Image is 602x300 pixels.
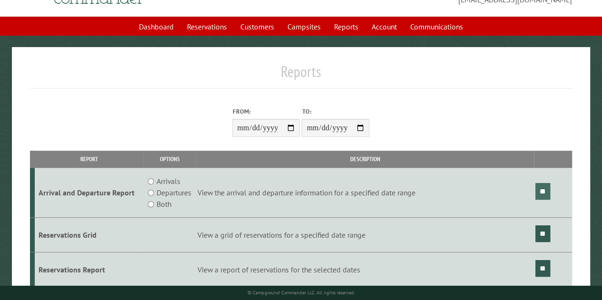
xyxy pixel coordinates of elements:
td: View a report of reservations for the selected dates [196,252,534,287]
small: © Campground Commander LLC. All rights reserved. [247,290,355,296]
label: To: [302,107,369,116]
th: Options [143,151,196,167]
h1: Reports [30,62,572,88]
td: View a grid of reservations for a specified date range [196,218,534,252]
label: From: [232,107,300,116]
label: Departures [157,187,191,198]
a: Account [366,18,403,36]
a: Dashboard [133,18,179,36]
th: Report [35,151,143,167]
a: Customers [235,18,280,36]
label: Arrivals [157,175,180,187]
td: Reservations Grid [35,218,143,252]
td: Reservations Report [35,252,143,287]
a: Reports [328,18,364,36]
a: Communications [405,18,469,36]
th: Description [196,151,534,167]
a: Reservations [181,18,233,36]
td: Arrival and Departure Report [35,168,143,218]
td: View the arrival and departure information for a specified date range [196,168,534,218]
a: Campsites [282,18,326,36]
label: Both [157,198,171,210]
